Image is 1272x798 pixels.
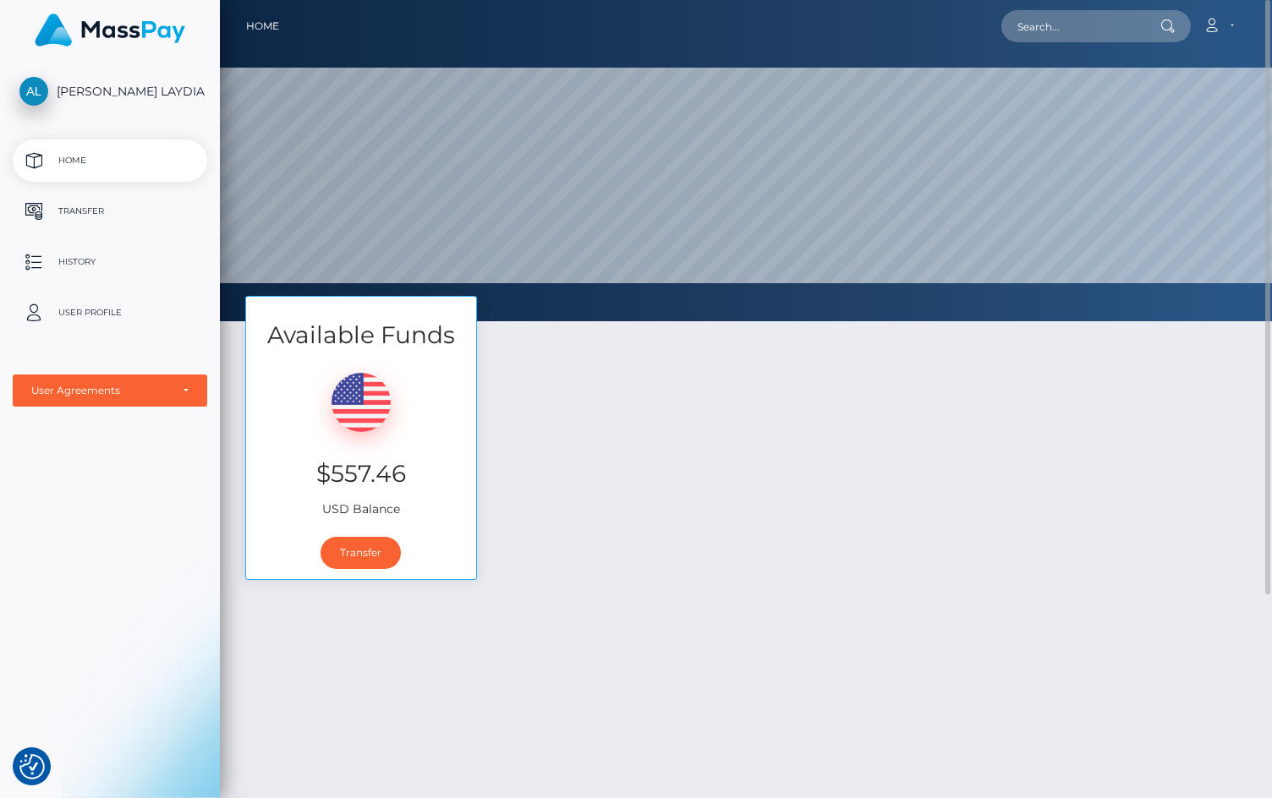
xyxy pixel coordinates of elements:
[246,8,279,44] a: Home
[332,373,391,432] img: USD.png
[13,374,207,407] button: User Agreements
[19,754,45,779] img: Revisit consent button
[31,384,170,397] div: User Agreements
[13,241,207,283] a: History
[13,84,207,99] span: [PERSON_NAME] LAYDIA
[13,139,207,182] a: Home
[321,537,401,569] a: Transfer
[19,754,45,779] button: Consent Preferences
[13,292,207,334] a: User Profile
[13,190,207,232] a: Transfer
[19,300,200,325] p: User Profile
[1001,10,1160,42] input: Search...
[259,457,463,490] h3: $557.46
[246,319,476,352] h3: Available Funds
[19,199,200,224] p: Transfer
[19,148,200,173] p: Home
[246,352,476,527] div: USD Balance
[19,249,200,275] p: History
[35,14,185,46] img: MassPay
